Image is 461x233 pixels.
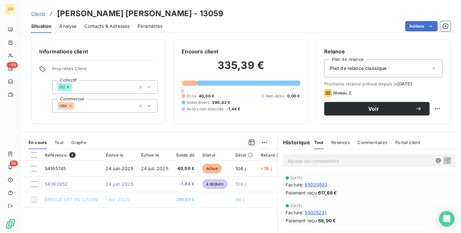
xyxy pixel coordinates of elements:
[141,166,168,171] span: 24 juil. 2025
[235,166,246,171] span: 106 j
[176,165,195,172] span: 40,00 €
[397,81,412,86] span: [DATE]
[333,90,351,95] span: Niveau 2
[71,140,87,145] span: Graphe
[439,211,455,227] div: Open Intercom Messenger
[137,23,162,29] span: Paramètres
[286,209,303,216] span: Facture :
[187,106,224,112] span: Avoirs non associés
[84,23,130,29] span: Contacts & Adresses
[290,176,302,180] span: [DATE]
[106,152,133,158] div: Émise le
[235,152,253,158] div: Délai
[106,166,133,171] span: 24 juin 2025
[60,104,67,108] span: GBA
[10,161,18,166] span: 56
[305,181,327,188] span: 55029593
[261,166,272,171] span: +76 j
[286,217,317,224] span: Paiement reçu
[330,65,387,72] span: Plan de relance classique
[187,100,209,105] span: Débit divers
[60,85,65,89] span: CC
[202,164,222,173] span: échue
[202,152,228,158] div: Statut
[31,11,45,16] span: Clients
[106,181,133,187] span: 24 juin 2025
[278,139,310,146] h6: Historique
[176,152,195,158] div: Solde dû
[286,189,317,196] span: Paiement reçu
[141,152,168,158] div: Échue le
[29,140,47,145] span: En cours
[5,4,16,14] div: CO
[318,217,336,224] span: 68,90 €
[261,152,281,158] div: Retard
[286,181,303,188] span: Facture :
[45,181,68,187] span: 54360952
[181,88,184,93] span: 0
[52,66,158,75] span: Propriétés Client
[187,93,196,99] span: Échu
[57,8,223,19] h3: [PERSON_NAME] [PERSON_NAME] - 13059
[318,189,337,196] span: 617,69 €
[358,140,387,145] span: Commentaires
[176,196,195,203] span: 296,83 €
[212,100,230,105] span: 296,83 €
[226,106,240,112] span: -1,44 €
[182,59,300,78] h2: 335,39 €
[305,209,326,216] span: 55025231
[324,48,443,55] h6: Relance
[332,106,415,111] span: Voir
[235,197,244,202] span: 99 j
[7,62,18,68] span: +99
[45,197,98,202] span: ERREUR VRT PR C/5399
[39,48,158,55] h6: Informations client
[54,140,64,145] span: Tout
[69,152,75,158] span: 3
[182,48,219,55] h6: Encours client
[45,152,98,158] div: Référence
[106,197,129,202] span: 1 juil. 2025
[405,21,438,31] button: Actions
[5,219,16,229] img: Logo LeanPay
[266,93,285,99] span: Non-échu
[59,23,77,29] span: Analyse
[202,179,228,189] span: à déduire
[176,181,195,187] span: -1,44 €
[314,140,324,145] span: Tout
[395,140,420,145] span: Portail client
[331,140,350,145] span: Relances
[324,102,430,116] button: Voir
[235,181,246,187] span: 106 j
[45,166,66,171] span: 54165745
[324,81,443,86] span: Prochaine relance prévue depuis le
[287,93,300,99] span: 0,00 €
[199,93,214,99] span: 40,00 €
[31,10,45,17] a: Clients
[31,23,52,29] span: Situation
[72,84,77,90] input: Ajouter une valeur
[74,103,79,109] input: Ajouter une valeur
[290,204,302,208] span: [DATE]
